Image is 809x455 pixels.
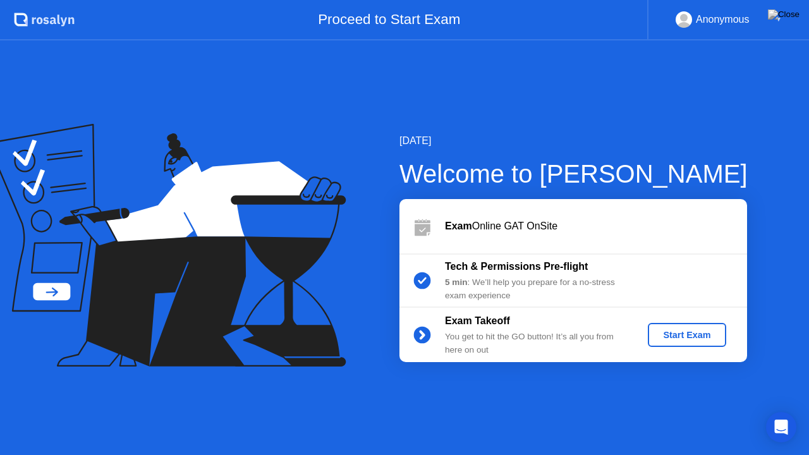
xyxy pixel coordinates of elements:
[445,277,468,287] b: 5 min
[445,221,472,231] b: Exam
[766,412,796,442] div: Open Intercom Messenger
[445,331,627,356] div: You get to hit the GO button! It’s all you from here on out
[445,261,588,272] b: Tech & Permissions Pre-flight
[445,315,510,326] b: Exam Takeoff
[696,11,750,28] div: Anonymous
[648,323,726,347] button: Start Exam
[399,155,748,193] div: Welcome to [PERSON_NAME]
[399,133,748,149] div: [DATE]
[445,276,627,302] div: : We’ll help you prepare for a no-stress exam experience
[445,219,747,234] div: Online GAT OnSite
[768,9,800,20] img: Close
[653,330,721,340] div: Start Exam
